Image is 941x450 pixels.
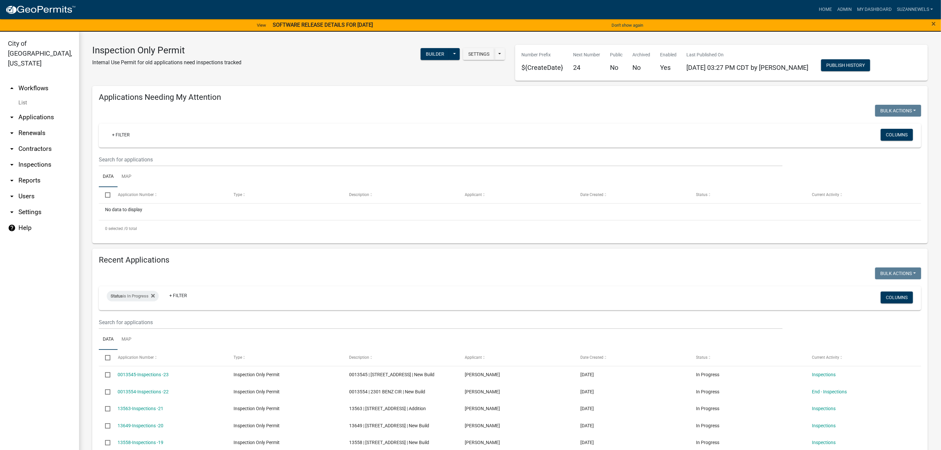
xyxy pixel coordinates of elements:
span: 0013545 | 1320 COTTONWOOD ST | New Build [349,372,434,377]
i: arrow_drop_down [8,113,16,121]
span: Inspection Only Permit [234,423,280,428]
datatable-header-cell: Applicant [458,350,574,366]
span: 0013554 | 2301 BENZ CIR | New Build [349,389,425,394]
datatable-header-cell: Select [99,187,111,203]
span: 13558 | 1807 RED BUD RD | New Build [349,440,429,445]
button: Columns [881,129,913,141]
a: Inspections [812,440,836,445]
div: 0 total [99,220,921,237]
datatable-header-cell: Current Activity [806,350,921,366]
p: Enabled [660,51,677,58]
button: Settings [463,48,495,60]
span: 13649 | 1815 RED BUD RD | New Build [349,423,429,428]
button: Publish History [821,59,870,71]
span: In Progress [696,423,720,428]
p: Number Prefix [522,51,564,58]
a: Admin [835,3,854,16]
i: arrow_drop_down [8,208,16,216]
span: 05/09/2025 [581,406,594,411]
a: Inspections [812,406,836,411]
span: Inspection Only Permit [234,440,280,445]
datatable-header-cell: Application Number [111,187,227,203]
span: Status [696,355,708,360]
span: Inspection Only Permit [234,372,280,377]
a: Map [118,166,135,187]
span: In Progress [696,389,720,394]
wm-modal-confirm: Workflow Publish History [821,63,870,68]
span: Applicant [465,355,482,360]
span: [DATE] 03:27 PM CDT by [PERSON_NAME] [687,64,809,71]
a: Home [816,3,835,16]
datatable-header-cell: Status [690,350,806,366]
span: Application Number [118,355,154,360]
datatable-header-cell: Type [227,187,343,203]
span: Date Created [581,355,604,360]
span: Status [696,192,708,197]
button: Close [932,20,936,28]
span: Status [111,294,123,298]
span: 05/28/2025 [581,389,594,394]
span: Bethany [465,406,500,411]
a: + Filter [164,290,192,301]
span: Bethany [465,372,500,377]
span: Inspection Only Permit [234,406,280,411]
button: Don't show again [609,20,646,31]
span: 13563 | 1401 GERMAN ST N | Addition [349,406,426,411]
span: Application Number [118,192,154,197]
a: 0013554-Inspections -22 [118,389,169,394]
i: arrow_drop_down [8,192,16,200]
i: arrow_drop_up [8,84,16,92]
span: In Progress [696,440,720,445]
h3: Inspection Only Permit [92,45,241,56]
strong: SOFTWARE RELEASE DETAILS FOR [DATE] [273,22,373,28]
span: Current Activity [812,355,839,360]
datatable-header-cell: Date Created [574,350,690,366]
i: arrow_drop_down [8,177,16,184]
p: Internal Use Permit for old applications need inspections tracked [92,59,241,67]
p: Public [610,51,623,58]
i: arrow_drop_down [8,161,16,169]
datatable-header-cell: Select [99,350,111,366]
a: Data [99,329,118,350]
div: No data to display [99,204,921,220]
h5: No [610,64,623,71]
a: 13649-Inspections -20 [118,423,164,428]
span: Bethany [465,389,500,394]
datatable-header-cell: Status [690,187,806,203]
a: Inspections [812,423,836,428]
a: View [254,20,269,31]
span: Description [349,355,369,360]
span: In Progress [696,372,720,377]
span: Date Created [581,192,604,197]
span: In Progress [696,406,720,411]
p: Last Published On [687,51,809,58]
a: Data [99,166,118,187]
a: End - Inspections [812,389,847,394]
h5: 24 [573,64,600,71]
span: 05/08/2025 [581,440,594,445]
button: Bulk Actions [875,267,921,279]
span: 05/08/2025 [581,423,594,428]
a: + Filter [107,129,135,141]
a: Inspections [812,372,836,377]
span: 0 selected / [105,226,125,231]
h5: Yes [660,64,677,71]
span: Bethany [465,423,500,428]
a: Map [118,329,135,350]
span: Type [234,192,242,197]
span: Current Activity [812,192,839,197]
i: help [8,224,16,232]
a: 0013545-Inspections -23 [118,372,169,377]
h4: Applications Needing My Attention [99,93,921,102]
input: Search for applications [99,316,783,329]
datatable-header-cell: Type [227,350,343,366]
datatable-header-cell: Date Created [574,187,690,203]
h5: ${CreateDate} [522,64,564,71]
datatable-header-cell: Application Number [111,350,227,366]
a: My Dashboard [854,3,894,16]
button: Columns [881,292,913,303]
i: arrow_drop_down [8,145,16,153]
span: Bethany [465,440,500,445]
span: Type [234,355,242,360]
span: 07/17/2025 [581,372,594,377]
